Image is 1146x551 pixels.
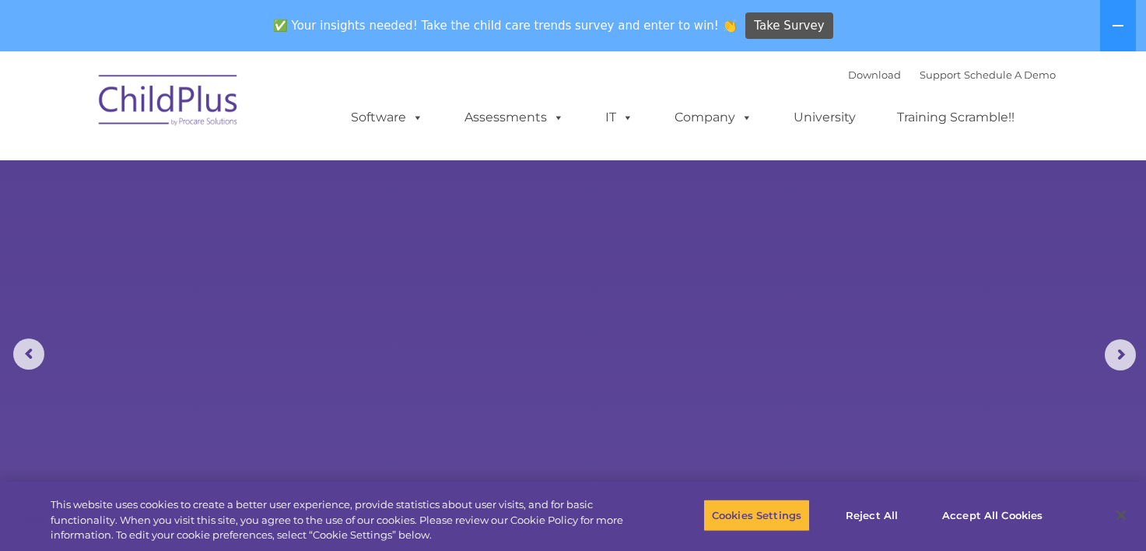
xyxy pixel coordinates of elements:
[778,102,871,133] a: University
[964,68,1056,81] a: Schedule A Demo
[848,68,901,81] a: Download
[934,499,1051,532] button: Accept All Cookies
[848,68,1056,81] font: |
[754,12,824,40] span: Take Survey
[335,102,439,133] a: Software
[91,64,247,142] img: ChildPlus by Procare Solutions
[920,68,961,81] a: Support
[703,499,810,532] button: Cookies Settings
[267,10,743,40] span: ✅ Your insights needed! Take the child care trends survey and enter to win! 👏
[745,12,833,40] a: Take Survey
[659,102,768,133] a: Company
[823,499,920,532] button: Reject All
[881,102,1030,133] a: Training Scramble!!
[449,102,580,133] a: Assessments
[590,102,649,133] a: IT
[51,497,630,543] div: This website uses cookies to create a better user experience, provide statistics about user visit...
[1104,498,1138,532] button: Close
